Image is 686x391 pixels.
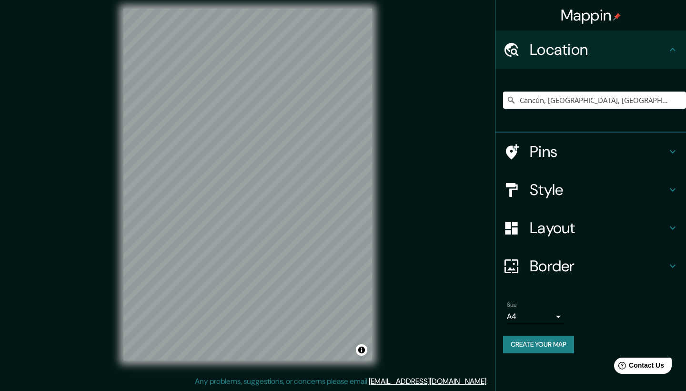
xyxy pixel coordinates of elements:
h4: Layout [530,218,667,237]
img: pin-icon.png [613,13,621,21]
h4: Pins [530,142,667,161]
div: Border [495,247,686,285]
div: Layout [495,209,686,247]
canvas: Map [123,9,372,360]
div: . [488,376,489,387]
div: A4 [507,309,564,324]
button: Toggle attribution [356,344,367,356]
iframe: Help widget launcher [601,354,676,381]
div: Location [495,31,686,69]
a: [EMAIL_ADDRESS][DOMAIN_NAME] [369,376,486,386]
button: Create your map [503,336,574,353]
h4: Location [530,40,667,59]
h4: Border [530,257,667,276]
input: Pick your city or area [503,92,686,109]
div: Style [495,171,686,209]
div: Pins [495,133,686,171]
p: Any problems, suggestions, or concerns please email . [195,376,488,387]
label: Size [507,301,517,309]
div: . [489,376,491,387]
h4: Mappin [561,6,621,25]
h4: Style [530,180,667,199]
